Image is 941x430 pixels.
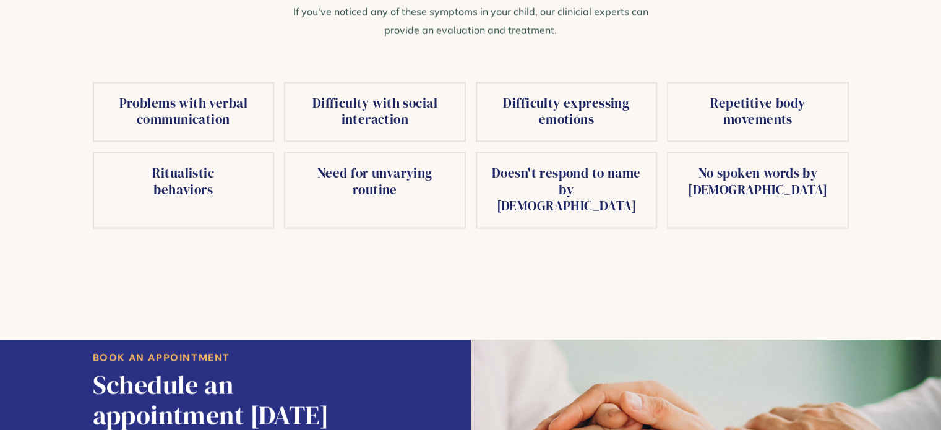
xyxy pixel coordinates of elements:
h4: Difficulty with social interaction [298,95,452,128]
h4: Need for unvarying routine [298,165,452,198]
p: If you've noticed any of these symptoms in your child, our clinicial experts can provide an evalu... [275,2,667,39]
h2: Schedule an appointment [DATE] [93,369,415,429]
h4: Problems with verbal communication [106,95,261,128]
h4: Doesn't respond to name by [DEMOGRAPHIC_DATA] [489,165,644,215]
h4: Ritualistic behaviors [106,165,261,198]
div: Book an appointment [93,352,456,363]
h4: Repetitive body movements [681,95,835,128]
h4: Difficulty expressing emotions [489,95,644,128]
h4: No spoken words by [DEMOGRAPHIC_DATA] [681,165,835,198]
